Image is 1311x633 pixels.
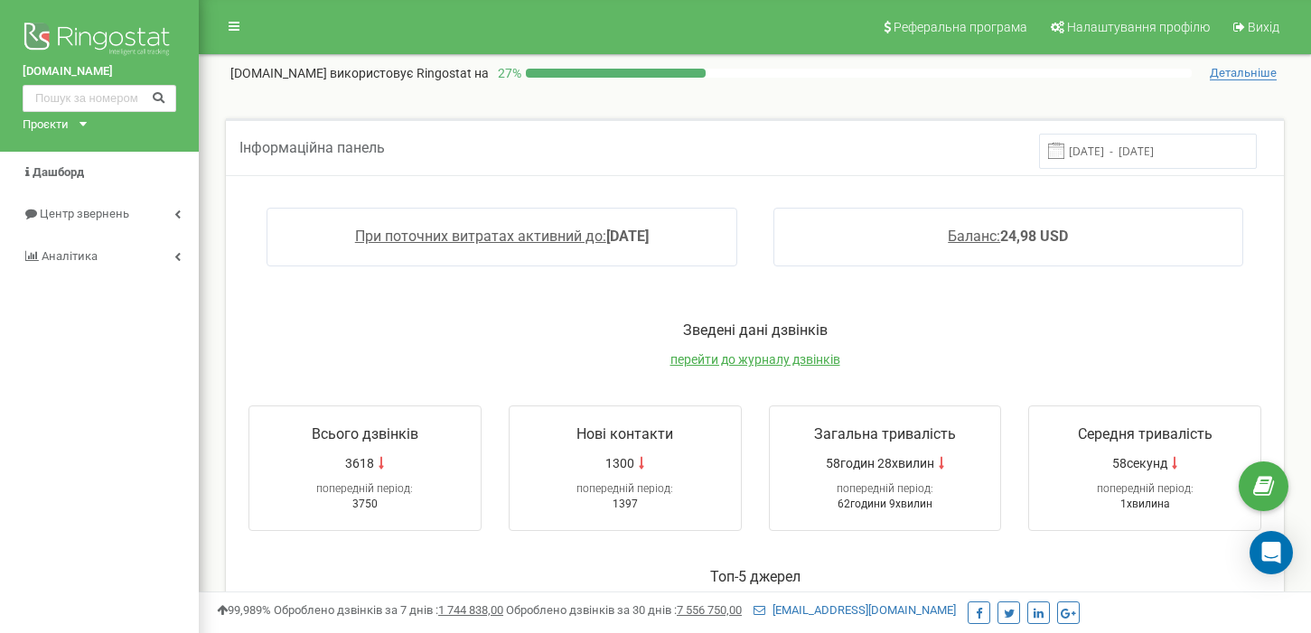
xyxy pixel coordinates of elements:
span: попередній період: [1097,482,1194,495]
span: Детальніше [1210,66,1277,80]
span: Середня тривалість [1078,425,1213,442]
span: Налаштування профілю [1067,20,1210,34]
span: Вихід [1248,20,1279,34]
span: Інформаційна панель [239,139,385,156]
span: 1хвилина [1120,498,1170,510]
p: 27 % [489,64,526,82]
span: попередній період: [576,482,673,495]
span: Всього дзвінків [312,425,418,442]
span: Центр звернень [40,207,129,220]
a: При поточних витратах активний до:[DATE] [355,228,649,245]
img: Ringostat logo [23,18,176,63]
span: використовує Ringostat на [330,66,489,80]
span: Реферальна програма [894,20,1027,34]
input: Пошук за номером [23,85,176,112]
span: 62години 9хвилин [838,498,932,510]
div: Open Intercom Messenger [1250,531,1293,574]
span: Баланс: [948,228,1000,245]
span: Аналiтика [42,249,98,263]
span: попередній період: [316,482,413,495]
span: Загальна тривалість [814,425,956,442]
span: Дашборд [33,165,84,179]
span: Оброблено дзвінків за 30 днів : [506,603,742,617]
span: Нові контакти [576,425,673,442]
span: 58годин 28хвилин [826,454,934,472]
u: 1 744 838,00 [438,603,503,617]
u: 7 556 750,00 [677,603,742,617]
span: 99,989% [217,603,271,617]
a: [EMAIL_ADDRESS][DOMAIN_NAME] [754,603,956,617]
a: Баланс:24,98 USD [948,228,1068,245]
span: 3618 [345,454,374,472]
span: Оброблено дзвінків за 7 днів : [274,603,503,617]
div: Проєкти [23,116,69,134]
span: Зведені дані дзвінків [683,321,828,339]
p: [DOMAIN_NAME] [230,64,489,82]
a: перейти до журналу дзвінків [670,352,840,367]
span: 58секунд [1112,454,1167,472]
span: 1397 [613,498,638,510]
span: 3750 [352,498,378,510]
a: [DOMAIN_NAME] [23,63,176,80]
span: Toп-5 джерел [710,568,801,585]
span: 1300 [605,454,634,472]
span: попередній період: [837,482,933,495]
span: При поточних витратах активний до: [355,228,606,245]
